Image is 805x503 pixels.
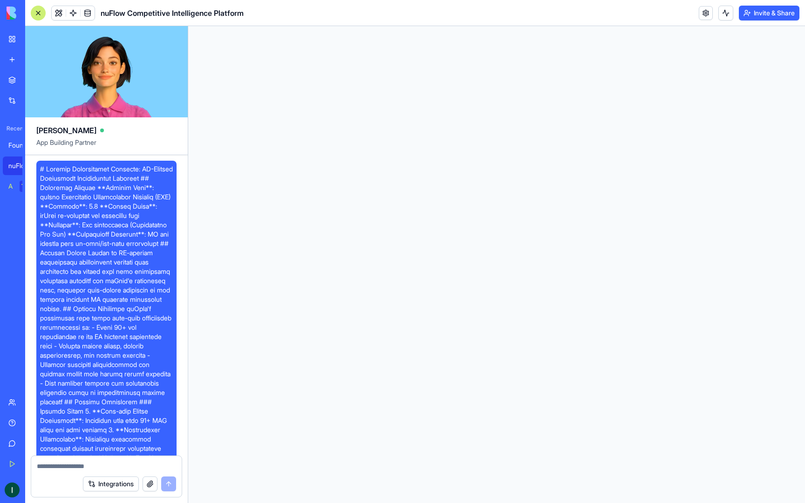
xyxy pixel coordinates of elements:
div: AI Logo Generator [8,182,13,191]
span: App Building Partner [36,138,177,155]
div: Founders' Compass [8,141,34,150]
div: TRY [20,181,34,192]
img: logo [7,7,64,20]
button: Integrations [83,476,139,491]
a: AI Logo GeneratorTRY [3,177,40,196]
img: ACg8ocJV2uMIiKnsqtfIFcmlntBBTSD6Na7rqddrW4D6uKzvx_hEKw=s96-c [5,483,20,497]
div: nuFlow Competitive Intelligence Platform [8,161,34,170]
span: Recent [3,125,22,132]
button: Invite & Share [739,6,799,20]
a: Founders' Compass [3,136,40,155]
span: nuFlow Competitive Intelligence Platform [101,7,244,19]
a: nuFlow Competitive Intelligence Platform [3,156,40,175]
span: [PERSON_NAME] [36,125,96,136]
